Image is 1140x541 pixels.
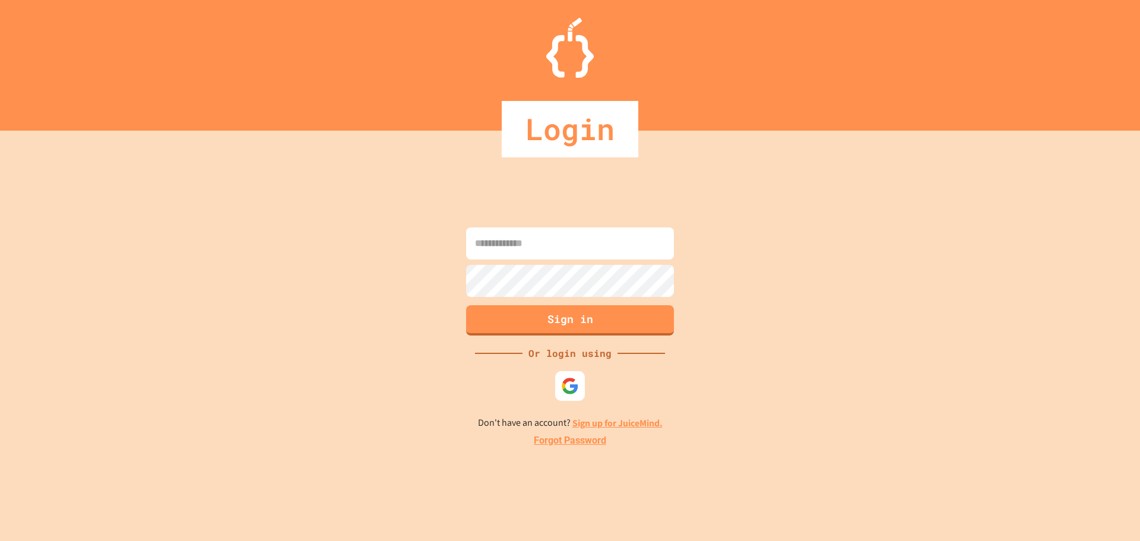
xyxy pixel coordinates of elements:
[561,377,579,395] img: google-icon.svg
[466,305,674,336] button: Sign in
[1041,442,1128,492] iframe: chat widget
[522,346,617,360] div: Or login using
[572,417,663,429] a: Sign up for JuiceMind.
[534,434,606,448] a: Forgot Password
[502,101,638,157] div: Login
[546,18,594,78] img: Logo.svg
[1090,493,1128,529] iframe: chat widget
[478,416,663,431] p: Don't have an account?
